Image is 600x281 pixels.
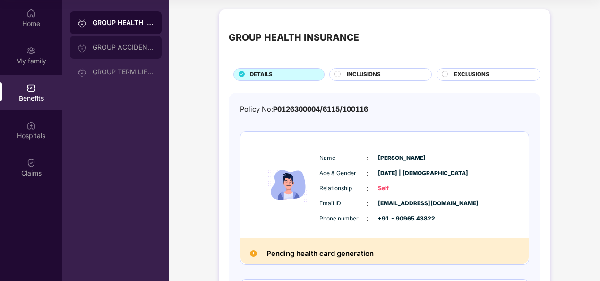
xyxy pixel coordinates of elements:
[367,213,369,224] span: :
[367,168,369,178] span: :
[319,154,367,163] span: Name
[250,250,257,257] img: Pending
[273,105,368,113] span: P0126300004/6115/100116
[250,70,273,79] span: DETAILS
[26,9,36,18] img: svg+xml;base64,PHN2ZyBpZD0iSG9tZSIgeG1sbnM9Imh0dHA6Ly93d3cudzMub3JnLzIwMDAvc3ZnIiB3aWR0aD0iMjAiIG...
[378,169,425,178] span: [DATE] | [DEMOGRAPHIC_DATA]
[347,70,381,79] span: INCLUSIONS
[367,198,369,209] span: :
[266,247,374,260] h2: Pending health card generation
[93,18,154,27] div: GROUP HEALTH INSURANCE
[26,158,36,167] img: svg+xml;base64,PHN2ZyBpZD0iQ2xhaW0iIHhtbG5zPSJodHRwOi8vd3d3LnczLm9yZy8yMDAwL3N2ZyIgd2lkdGg9IjIwIi...
[77,43,87,53] img: svg+xml;base64,PHN2ZyB3aWR0aD0iMjAiIGhlaWdodD0iMjAiIHZpZXdCb3g9IjAgMCAyMCAyMCIgZmlsbD0ibm9uZSIgeG...
[378,199,425,208] span: [EMAIL_ADDRESS][DOMAIN_NAME]
[260,146,317,224] img: icon
[26,121,36,130] img: svg+xml;base64,PHN2ZyBpZD0iSG9zcGl0YWxzIiB4bWxucz0iaHR0cDovL3d3dy53My5vcmcvMjAwMC9zdmciIHdpZHRoPS...
[378,154,425,163] span: [PERSON_NAME]
[26,83,36,93] img: svg+xml;base64,PHN2ZyBpZD0iQmVuZWZpdHMiIHhtbG5zPSJodHRwOi8vd3d3LnczLm9yZy8yMDAwL3N2ZyIgd2lkdGg9Ij...
[240,104,368,115] div: Policy No:
[454,70,489,79] span: EXCLUSIONS
[319,214,367,223] span: Phone number
[319,169,367,178] span: Age & Gender
[378,184,425,193] span: Self
[26,46,36,55] img: svg+xml;base64,PHN2ZyB3aWR0aD0iMjAiIGhlaWdodD0iMjAiIHZpZXdCb3g9IjAgMCAyMCAyMCIgZmlsbD0ibm9uZSIgeG...
[319,199,367,208] span: Email ID
[319,184,367,193] span: Relationship
[378,214,425,223] span: +91 - 90965 43822
[367,183,369,193] span: :
[77,68,87,77] img: svg+xml;base64,PHN2ZyB3aWR0aD0iMjAiIGhlaWdodD0iMjAiIHZpZXdCb3g9IjAgMCAyMCAyMCIgZmlsbD0ibm9uZSIgeG...
[93,44,154,51] div: GROUP ACCIDENTAL INSURANCE
[77,18,87,28] img: svg+xml;base64,PHN2ZyB3aWR0aD0iMjAiIGhlaWdodD0iMjAiIHZpZXdCb3g9IjAgMCAyMCAyMCIgZmlsbD0ibm9uZSIgeG...
[229,30,359,45] div: GROUP HEALTH INSURANCE
[367,153,369,163] span: :
[93,68,154,76] div: GROUP TERM LIFE INSURANCE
